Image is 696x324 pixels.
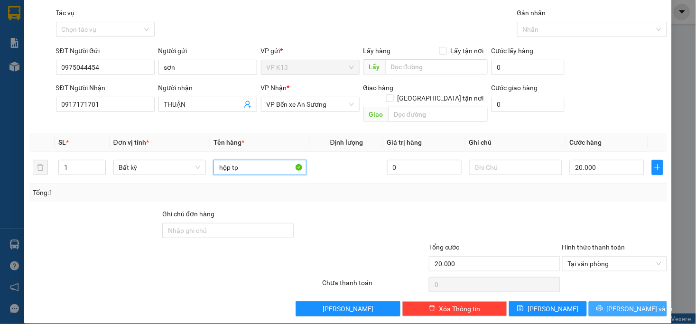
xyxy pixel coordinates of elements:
[429,243,460,251] span: Tổng cước
[469,160,562,175] input: Ghi Chú
[465,133,566,152] th: Ghi chú
[162,223,294,238] input: Ghi chú đơn hàng
[296,301,400,316] button: [PERSON_NAME]
[75,28,130,40] span: 01 Võ Văn Truyện, KP.1, Phường 2
[509,301,587,316] button: save[PERSON_NAME]
[33,160,48,175] button: delete
[363,59,385,74] span: Lấy
[528,304,578,314] span: [PERSON_NAME]
[213,160,306,175] input: VD: Bàn, Ghế
[652,160,663,175] button: plus
[56,46,155,56] div: SĐT Người Gửi
[652,164,663,171] span: plus
[33,187,269,198] div: Tổng: 1
[394,93,488,103] span: [GEOGRAPHIC_DATA] tận nơi
[596,305,603,313] span: printer
[75,15,128,27] span: Bến xe [GEOGRAPHIC_DATA]
[363,84,394,92] span: Giao hàng
[261,46,360,56] div: VP gửi
[439,304,481,314] span: Xóa Thông tin
[517,9,546,17] label: Gán nhãn
[492,97,565,112] input: Cước giao hàng
[75,5,130,13] strong: ĐỒNG PHƯỚC
[492,84,538,92] label: Cước giao hàng
[492,47,534,55] label: Cước lấy hàng
[589,301,667,316] button: printer[PERSON_NAME] và In
[607,304,673,314] span: [PERSON_NAME] và In
[21,69,58,74] span: 06:14:50 [DATE]
[267,97,354,111] span: VP Bến xe An Sương
[568,257,661,271] span: Tại văn phòng
[56,9,75,17] label: Tác vụ
[492,60,565,75] input: Cước lấy hàng
[3,61,102,67] span: [PERSON_NAME]:
[26,51,116,59] span: -----------------------------------------
[261,84,287,92] span: VP Nhận
[3,6,46,47] img: logo
[113,139,149,146] span: Đơn vị tính
[158,83,257,93] div: Người nhận
[517,305,524,313] span: save
[267,60,354,74] span: VP K13
[56,83,155,93] div: SĐT Người Nhận
[363,107,389,122] span: Giao
[119,160,201,175] span: Bất kỳ
[213,139,244,146] span: Tên hàng
[321,278,428,294] div: Chưa thanh toán
[58,139,66,146] span: SL
[330,139,363,146] span: Định lượng
[562,243,625,251] label: Hình thức thanh toán
[47,60,102,67] span: VPK131409250001
[387,139,422,146] span: Giá trị hàng
[429,305,436,313] span: delete
[323,304,373,314] span: [PERSON_NAME]
[389,107,488,122] input: Dọc đường
[570,139,602,146] span: Cước hàng
[3,69,58,74] span: In ngày:
[385,59,488,74] input: Dọc đường
[75,42,116,48] span: Hotline: 19001152
[402,301,507,316] button: deleteXóa Thông tin
[363,47,391,55] span: Lấy hàng
[244,101,251,108] span: user-add
[387,160,462,175] input: 0
[158,46,257,56] div: Người gửi
[162,210,214,218] label: Ghi chú đơn hàng
[447,46,488,56] span: Lấy tận nơi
